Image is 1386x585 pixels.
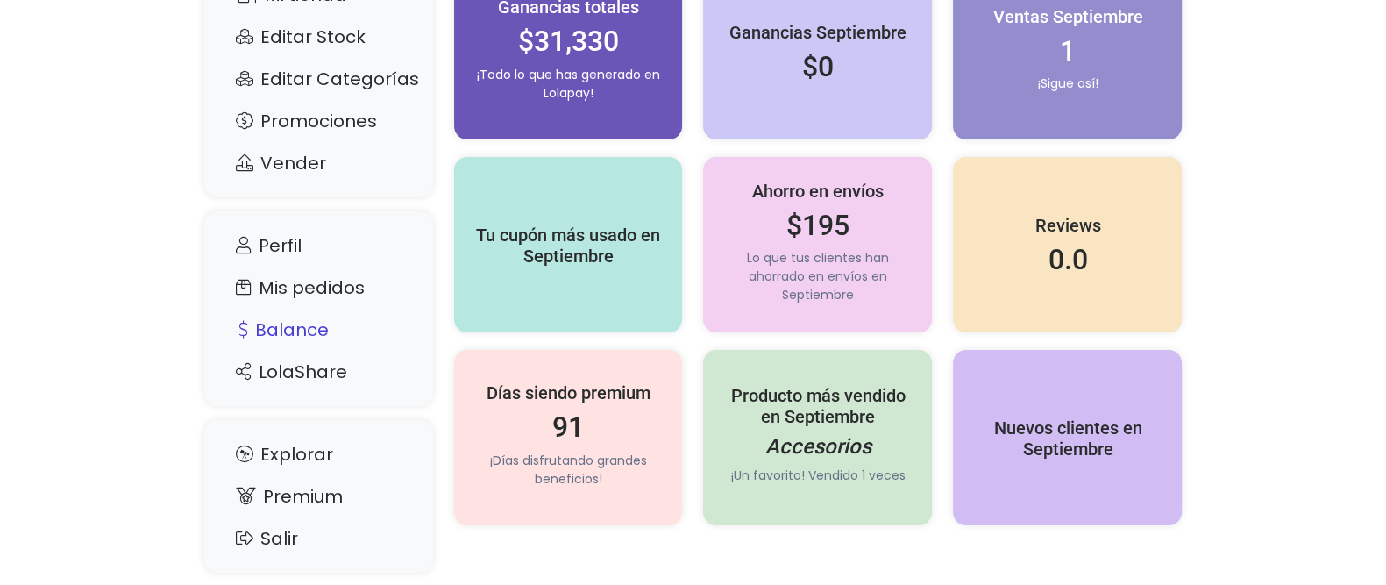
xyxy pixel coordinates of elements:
p: ¡Sigue así! [970,75,1164,93]
a: Vender [222,146,416,180]
a: Promociones [222,104,416,138]
a: LolaShare [222,355,416,389]
h2: $31,330 [472,25,665,58]
h4: Accesorios [721,434,914,460]
a: Editar Categorías [222,62,416,96]
h2: $195 [721,209,914,242]
h5: Días siendo premium [472,382,665,403]
h5: Ahorro en envíos [721,181,914,202]
h5: Ventas Septiembre [970,6,1164,27]
h5: Ganancias Septiembre [721,22,914,43]
a: Explorar [222,438,416,471]
h2: 91 [472,410,665,444]
h2: 0.0 [970,243,1164,276]
a: Premium [222,480,416,513]
p: ¡Un favorito! Vendido 1 veces [721,467,914,485]
h2: 1 [970,34,1164,68]
h5: Nuevos clientes en Septiembre [970,417,1164,460]
h5: Reviews [970,215,1164,236]
a: Mis pedidos [222,271,416,304]
h5: Tu cupón más usado en Septiembre [472,225,665,267]
a: Salir [222,522,416,555]
p: ¡Días disfrutando grandes beneficios! [472,452,665,489]
h5: Producto más vendido en Septiembre [721,385,914,427]
h2: $0 [721,50,914,83]
p: ¡Todo lo que has generado en Lolapay! [472,66,665,103]
a: Perfil [222,229,416,262]
p: Lo que tus clientes han ahorrado en envíos en Septiembre [721,249,914,304]
a: Balance [222,313,416,346]
a: Editar Stock [222,20,416,54]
